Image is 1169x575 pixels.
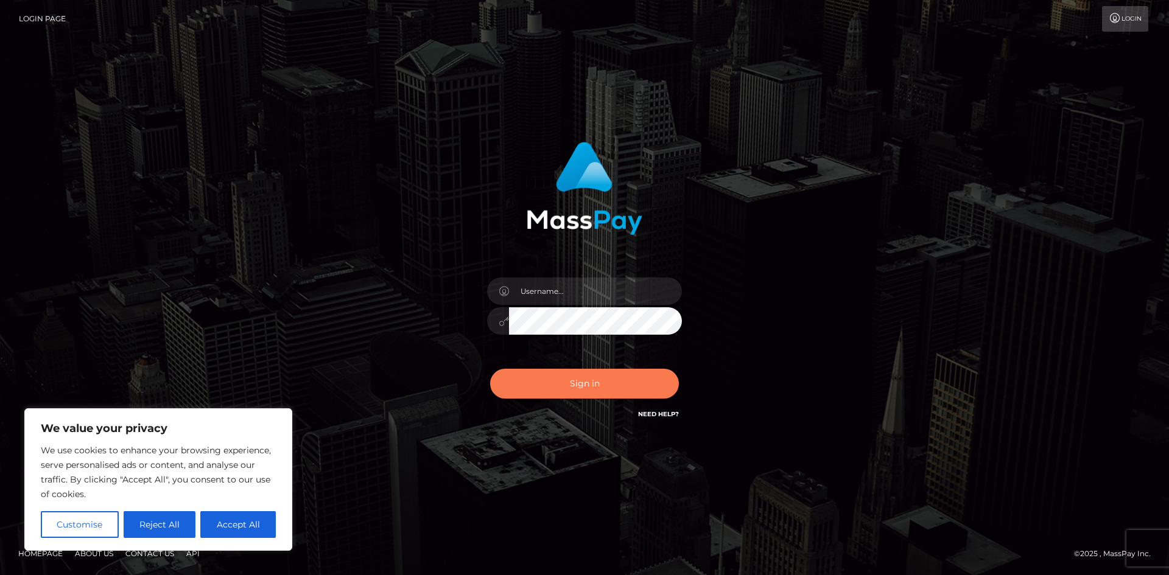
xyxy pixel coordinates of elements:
[1074,547,1160,560] div: © 2025 , MassPay Inc.
[1102,6,1148,32] a: Login
[41,443,276,501] p: We use cookies to enhance your browsing experience, serve personalised ads or content, and analys...
[527,142,642,235] img: MassPay Login
[19,6,66,32] a: Login Page
[13,544,68,563] a: Homepage
[41,421,276,436] p: We value your privacy
[638,410,679,418] a: Need Help?
[24,408,292,551] div: We value your privacy
[70,544,118,563] a: About Us
[490,369,679,399] button: Sign in
[200,511,276,538] button: Accept All
[41,511,119,538] button: Customise
[121,544,179,563] a: Contact Us
[181,544,205,563] a: API
[509,277,682,305] input: Username...
[124,511,196,538] button: Reject All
